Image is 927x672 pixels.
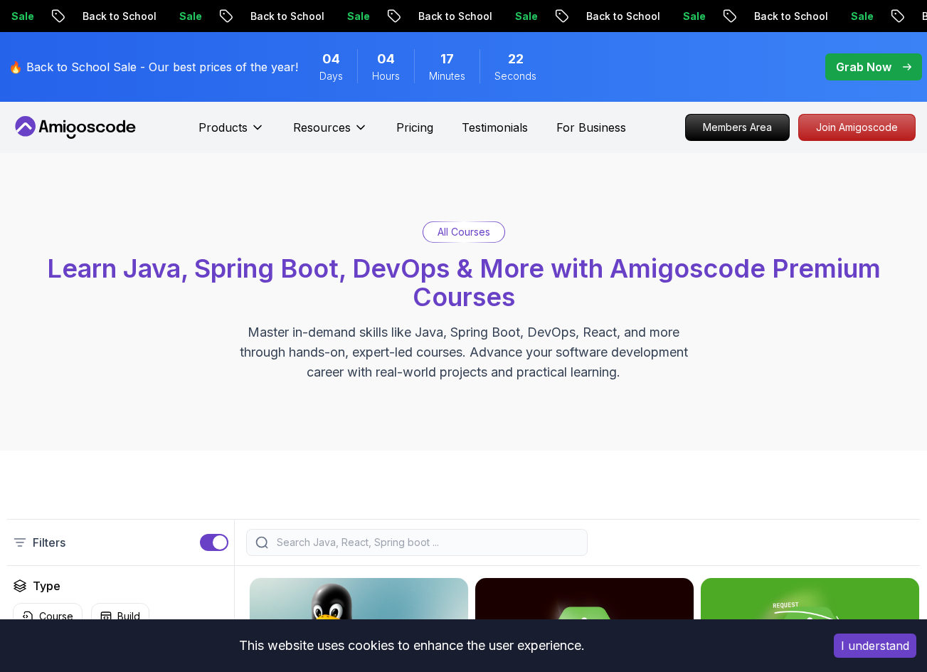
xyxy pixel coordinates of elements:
[685,114,790,141] a: Members Area
[168,9,213,23] p: Sale
[504,9,549,23] p: Sale
[799,115,915,140] p: Join Amigoscode
[396,119,433,136] a: Pricing
[198,119,248,136] p: Products
[672,9,717,23] p: Sale
[198,119,265,147] button: Products
[508,49,524,69] span: 22 Seconds
[494,69,536,83] span: Seconds
[336,9,381,23] p: Sale
[462,119,528,136] a: Testimonials
[39,609,73,624] p: Course
[429,69,465,83] span: Minutes
[377,49,395,69] span: 4 Hours
[743,9,839,23] p: Back to School
[575,9,672,23] p: Back to School
[117,609,140,624] p: Build
[556,119,626,136] a: For Business
[372,69,400,83] span: Hours
[239,9,336,23] p: Back to School
[686,115,789,140] p: Members Area
[33,534,65,551] p: Filters
[438,225,490,239] p: All Courses
[322,49,340,69] span: 4 Days
[407,9,504,23] p: Back to School
[293,119,351,136] p: Resources
[11,630,812,661] div: This website uses cookies to enhance the user experience.
[319,69,343,83] span: Days
[798,114,916,141] a: Join Amigoscode
[836,58,891,75] p: Grab Now
[71,9,168,23] p: Back to School
[834,634,916,658] button: Accept cookies
[33,577,60,594] h2: Type
[9,58,298,75] p: 🔥 Back to School Sale - Our best prices of the year!
[225,322,703,382] p: Master in-demand skills like Java, Spring Boot, DevOps, React, and more through hands-on, expert-...
[293,119,368,147] button: Resources
[274,535,578,550] input: Search Java, React, Spring boot ...
[839,9,885,23] p: Sale
[91,603,149,630] button: Build
[440,49,454,69] span: 17 Minutes
[13,603,83,630] button: Course
[47,253,881,313] span: Learn Java, Spring Boot, DevOps & More with Amigoscode Premium Courses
